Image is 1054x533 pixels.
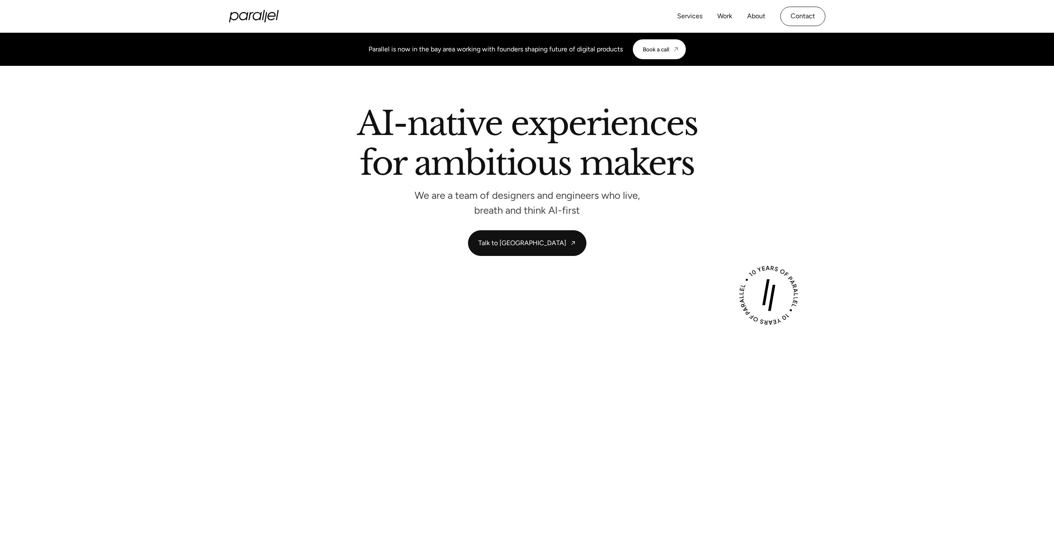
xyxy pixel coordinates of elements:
[677,10,702,22] a: Services
[291,107,763,183] h2: AI-native experiences for ambitious makers
[643,46,669,53] div: Book a call
[403,192,651,214] p: We are a team of designers and engineers who live, breath and think AI-first
[673,46,679,53] img: CTA arrow image
[747,10,765,22] a: About
[369,44,623,54] div: Parallel is now in the bay area working with founders shaping future of digital products
[717,10,732,22] a: Work
[229,10,279,22] a: home
[633,39,686,59] a: Book a call
[780,7,825,26] a: Contact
